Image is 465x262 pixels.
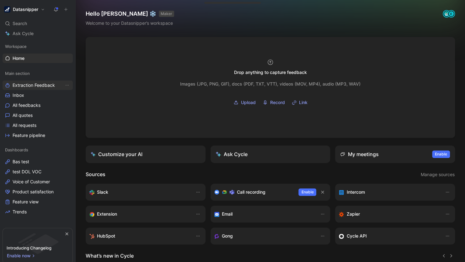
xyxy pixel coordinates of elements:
button: Enable [298,188,316,196]
div: E [448,11,454,17]
div: DashboardsBas testtest DOL VOCVoice of CustomerProduct satisfactionFeature viewTrends [3,145,73,217]
div: Capture feedback from anywhere on the web [89,210,189,218]
h1: Hello [PERSON_NAME] ❄️ [86,10,174,18]
img: bg-BLZuj68n.svg [8,228,67,260]
span: Ask Cycle [13,30,34,37]
div: Main section [3,69,73,78]
a: Product satisfaction [3,187,73,197]
span: Home [13,55,24,61]
div: My meetings [340,150,378,158]
div: Forward emails to your feedback inbox [214,210,314,218]
a: Extraction FeedbackView actions [3,81,73,90]
h3: HubSpot [97,232,115,240]
a: Customize your AI [86,145,206,163]
h2: Sources [86,170,105,179]
h3: Cycle API [346,232,366,240]
div: Search [3,19,73,28]
a: Trends [3,207,73,217]
span: All quotes [13,112,33,118]
button: MAKER [159,11,174,17]
h1: Datasnipper [13,7,38,12]
h3: Intercom [346,188,365,196]
span: Dashboards [5,147,28,153]
span: Enable [435,151,447,157]
button: DatasnipperDatasnipper [3,5,46,14]
a: Inbox [3,91,73,100]
button: Enable now [7,252,36,260]
span: All requests [13,122,36,128]
span: test DOL VOC [13,169,41,175]
div: Main sectionExtraction FeedbackView actionsInboxAll feedbacksAll quotesAll requestsFeature pipeline [3,69,73,140]
span: Voice of Customer [13,179,50,185]
span: Inbox [13,92,24,98]
h3: Slack [97,188,108,196]
button: View actions [64,82,70,88]
a: All feedbacks [3,101,73,110]
button: Manage sources [420,170,455,179]
h3: Call recording [237,188,265,196]
a: Feature pipeline [3,131,73,140]
a: Feature view [3,197,73,207]
div: Capture feedback from your incoming calls [214,232,314,240]
span: Search [13,20,27,27]
div: Sync customers & send feedback from custom sources. Get inspired by our favorite use case [339,232,439,240]
div: Record & transcribe meetings from Zoom, Meet & Teams. [214,188,294,196]
span: Record [270,99,285,106]
div: Sync your customers, send feedback and get updates in Slack [89,188,189,196]
a: All requests [3,121,73,130]
button: Link [290,98,310,107]
h3: Zapier [346,210,360,218]
a: Home [3,54,73,63]
h2: What’s new in Cycle [86,252,134,259]
button: Record [260,98,287,107]
div: Ask Cycle [216,150,248,158]
div: Images (JPG, PNG, GIF), docs (PDF, TXT, VTT), videos (MOV, MP4), audio (MP3, WAV) [180,80,361,88]
a: Ask Cycle [3,29,73,38]
div: Dashboards [3,145,73,155]
span: Workspace [5,43,27,50]
h3: Email [222,210,232,218]
div: Welcome to your Datasnipper’s workspace [86,19,174,27]
img: avatar [443,11,450,17]
span: Main section [5,70,30,76]
div: Capture feedback from thousands of sources with Zapier (survey results, recordings, sheets, etc). [339,210,439,218]
span: Trends [13,209,27,215]
div: Workspace [3,42,73,51]
a: Bas test [3,157,73,166]
button: Enable [432,150,450,158]
div: Sync your customers, send feedback and get updates in Intercom [339,188,439,196]
span: Extraction Feedback [13,82,55,88]
div: Customize your AI [91,150,142,158]
span: Bas test [13,159,29,165]
span: Enable [301,189,313,195]
span: All feedbacks [13,102,40,108]
span: Upload [241,99,256,106]
button: Ask Cycle [211,145,330,163]
span: Product satisfaction [13,189,54,195]
img: Datasnipper [4,6,10,13]
a: Voice of Customer [3,177,73,186]
div: Drop anything to capture feedback [234,69,307,76]
button: Upload [231,98,258,107]
h3: Extension [97,210,117,218]
span: Feature pipeline [13,132,45,139]
span: Enable now [7,252,31,259]
div: Introducing Changelog [7,244,51,252]
span: Feature view [13,199,39,205]
a: test DOL VOC [3,167,73,176]
h3: Gong [222,232,233,240]
a: All quotes [3,111,73,120]
span: Link [299,99,307,106]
